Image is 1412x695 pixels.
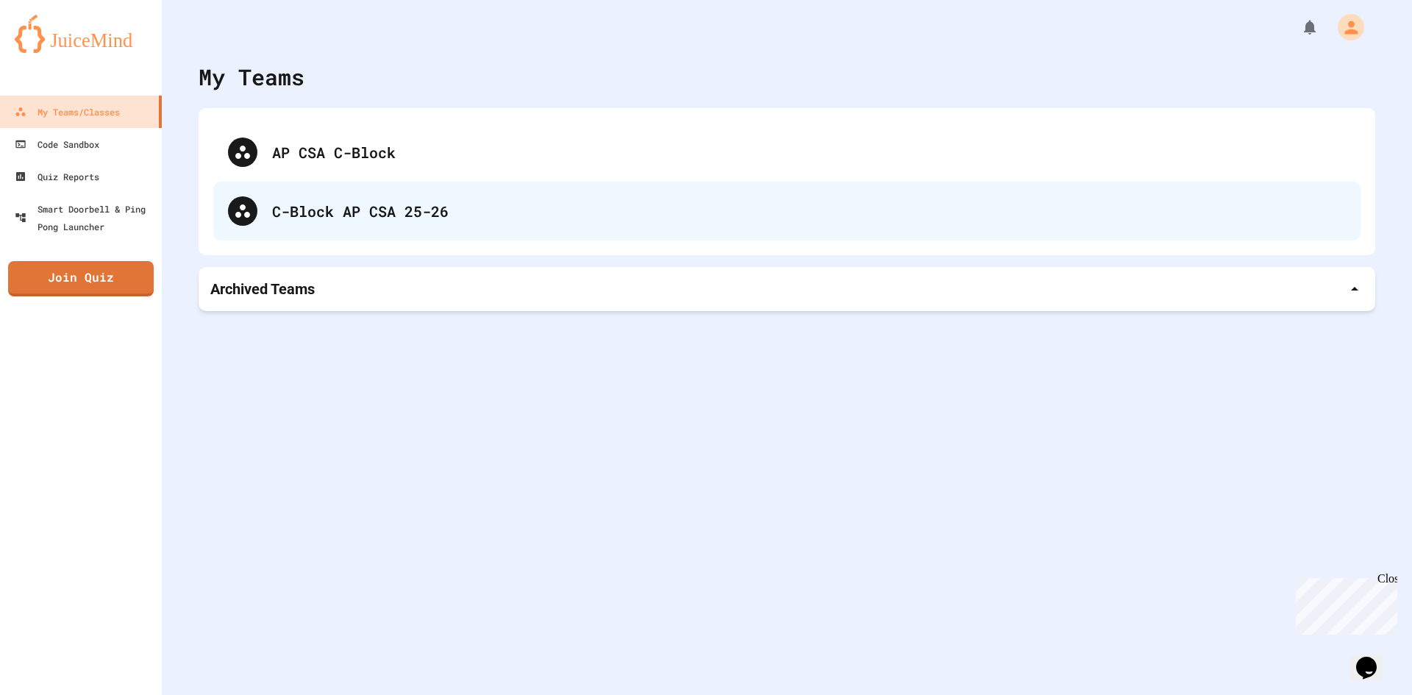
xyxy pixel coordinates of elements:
[1350,636,1397,680] iframe: chat widget
[15,103,120,121] div: My Teams/Classes
[199,60,304,93] div: My Teams
[15,15,147,53] img: logo-orange.svg
[15,200,156,235] div: Smart Doorbell & Ping Pong Launcher
[6,6,101,93] div: Chat with us now!Close
[1290,572,1397,635] iframe: chat widget
[15,135,99,153] div: Code Sandbox
[1322,10,1368,44] div: My Account
[8,261,154,296] a: Join Quiz
[210,279,315,299] p: Archived Teams
[272,200,1346,222] div: C-Block AP CSA 25-26
[213,182,1361,240] div: C-Block AP CSA 25-26
[1274,15,1322,40] div: My Notifications
[213,123,1361,182] div: AP CSA C-Block
[272,141,1346,163] div: AP CSA C-Block
[15,168,99,185] div: Quiz Reports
